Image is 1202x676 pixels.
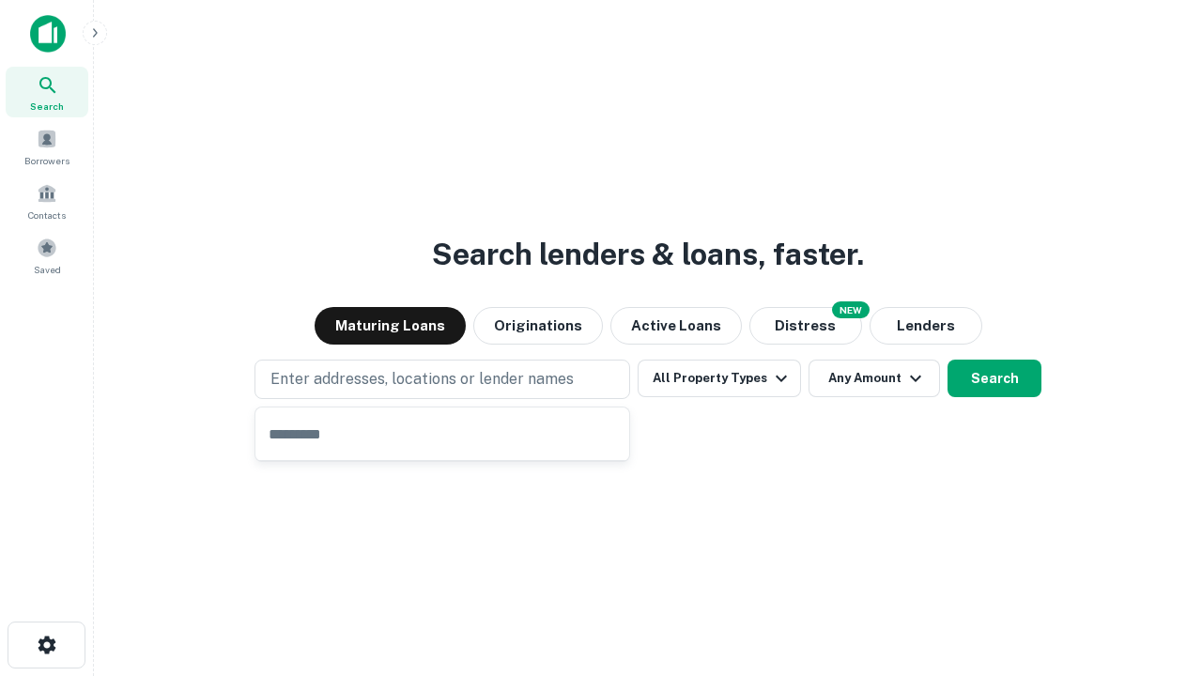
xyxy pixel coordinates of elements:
a: Contacts [6,176,88,226]
a: Borrowers [6,121,88,172]
span: Borrowers [24,153,69,168]
button: Maturing Loans [315,307,466,345]
div: NEW [832,301,870,318]
img: capitalize-icon.png [30,15,66,53]
button: Originations [473,307,603,345]
a: Search [6,67,88,117]
button: All Property Types [638,360,801,397]
button: Search distressed loans with lien and other non-mortgage details. [749,307,862,345]
button: Enter addresses, locations or lender names [254,360,630,399]
span: Search [30,99,64,114]
span: Saved [34,262,61,277]
p: Enter addresses, locations or lender names [270,368,574,391]
button: Lenders [870,307,982,345]
a: Saved [6,230,88,281]
h3: Search lenders & loans, faster. [432,232,864,277]
span: Contacts [28,207,66,223]
button: Active Loans [610,307,742,345]
button: Search [948,360,1041,397]
button: Any Amount [809,360,940,397]
iframe: Chat Widget [1108,526,1202,616]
